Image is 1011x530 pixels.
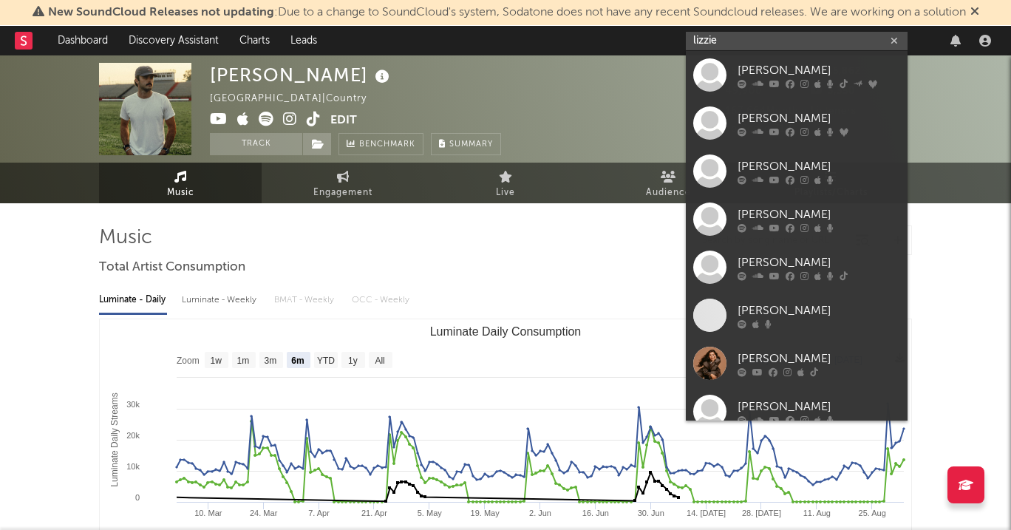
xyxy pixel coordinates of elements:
button: Edit [330,112,357,130]
a: Dashboard [47,26,118,55]
div: [PERSON_NAME] [738,302,900,319]
a: [PERSON_NAME] [686,339,908,387]
text: 1y [348,356,358,366]
text: 20k [126,431,140,440]
div: [GEOGRAPHIC_DATA] | Country [210,90,384,108]
a: Audience [587,163,749,203]
text: 24. Mar [250,509,278,517]
text: 30k [126,400,140,409]
text: 1m [237,356,250,366]
a: Engagement [262,163,424,203]
text: Zoom [177,356,200,366]
a: [PERSON_NAME] [686,387,908,435]
a: Benchmark [338,133,423,155]
span: : Due to a change to SoundCloud's system, Sodatone does not have any recent Soundcloud releases. ... [48,7,966,18]
div: [PERSON_NAME] [738,61,900,79]
a: [PERSON_NAME] [686,291,908,339]
text: Luminate Daily Consumption [430,325,582,338]
a: Leads [280,26,327,55]
div: [PERSON_NAME] [738,350,900,367]
div: [PERSON_NAME] [210,63,393,87]
a: [PERSON_NAME] [686,147,908,195]
text: 7. Apr [308,509,330,517]
button: Track [210,133,302,155]
text: 5. May [418,509,443,517]
text: 28. [DATE] [742,509,781,517]
text: 3m [265,356,277,366]
text: 30. Jun [638,509,664,517]
text: 2. Jun [529,509,551,517]
text: 14. [DATE] [687,509,726,517]
text: YTD [317,356,335,366]
span: Summary [449,140,493,149]
a: [PERSON_NAME] [686,195,908,243]
text: 0 [135,493,140,502]
text: 11. Aug [803,509,831,517]
input: Search for artists [686,32,908,50]
span: Live [496,184,515,202]
span: Total Artist Consumption [99,259,245,276]
span: Music [167,184,194,202]
text: 10k [126,462,140,471]
div: [PERSON_NAME] [738,398,900,415]
span: New SoundCloud Releases not updating [48,7,274,18]
span: Engagement [313,184,372,202]
div: [PERSON_NAME] [738,157,900,175]
button: Summary [431,133,501,155]
div: [PERSON_NAME] [738,254,900,271]
div: [PERSON_NAME] [738,109,900,127]
text: 1w [211,356,222,366]
text: 25. Aug [859,509,886,517]
span: Audience [646,184,691,202]
text: 6m [291,356,304,366]
text: 19. May [471,509,500,517]
span: Benchmark [359,136,415,154]
a: Music [99,163,262,203]
text: All [375,356,384,366]
span: Dismiss [970,7,979,18]
a: [PERSON_NAME] [686,243,908,291]
text: 16. Jun [582,509,609,517]
a: [PERSON_NAME] [686,99,908,147]
text: 21. Apr [361,509,387,517]
text: 10. Mar [194,509,222,517]
a: Discovery Assistant [118,26,229,55]
text: Luminate Daily Streams [109,393,120,486]
a: Live [424,163,587,203]
div: Luminate - Weekly [182,288,259,313]
div: [PERSON_NAME] [738,205,900,223]
a: Charts [229,26,280,55]
div: Luminate - Daily [99,288,167,313]
a: [PERSON_NAME] [686,51,908,99]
